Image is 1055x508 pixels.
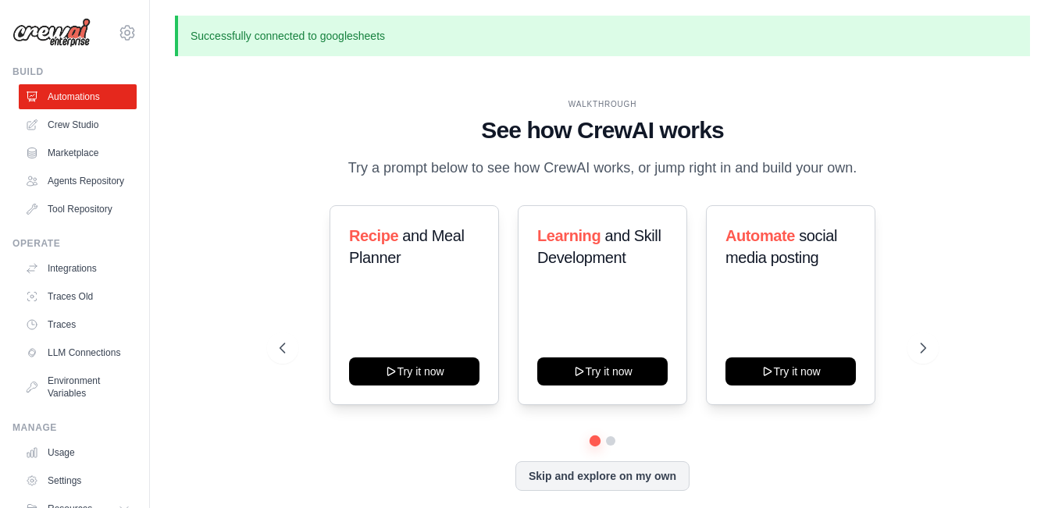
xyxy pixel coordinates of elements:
span: Recipe [349,227,398,244]
div: Build [12,66,137,78]
span: Learning [537,227,601,244]
div: Manage [12,421,137,434]
a: Integrations [19,256,137,281]
button: Try it now [725,357,856,385]
button: Try it now [349,357,479,385]
a: Marketplace [19,140,137,165]
a: Environment Variables [19,368,137,406]
button: Skip and explore on my own [515,461,690,491]
span: and Meal Planner [349,227,464,266]
div: Operate [12,237,137,250]
span: social media posting [725,227,837,266]
button: Try it now [537,357,668,385]
a: Traces Old [19,284,137,309]
img: Logo [12,18,91,48]
a: Automations [19,84,137,109]
a: Tool Repository [19,197,137,222]
a: LLM Connections [19,340,137,365]
p: Try a prompt below to see how CrewAI works, or jump right in and build your own. [340,157,865,179]
p: Successfully connected to googlesheets [175,16,1030,56]
h1: See how CrewAI works [280,116,926,144]
a: Crew Studio [19,112,137,137]
a: Agents Repository [19,169,137,194]
a: Settings [19,468,137,493]
span: Automate [725,227,795,244]
a: Traces [19,312,137,337]
span: and Skill Development [537,227,661,266]
div: WALKTHROUGH [280,98,926,110]
a: Usage [19,440,137,465]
